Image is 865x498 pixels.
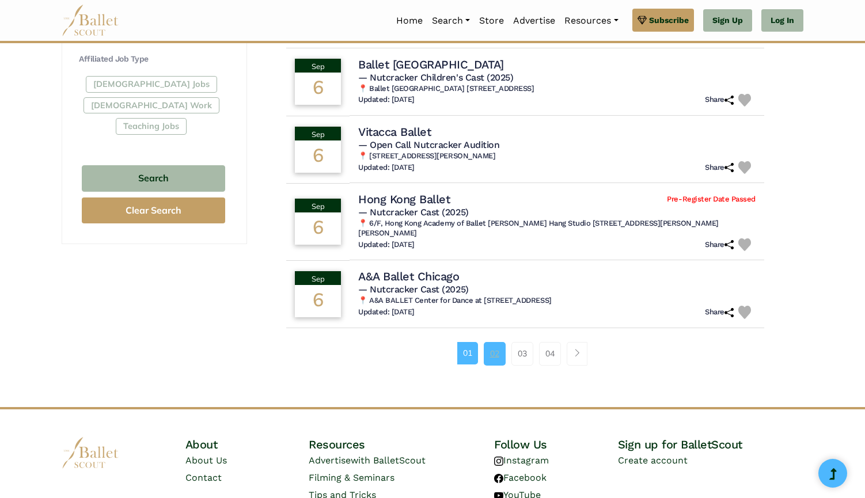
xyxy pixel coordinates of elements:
[358,269,459,284] h4: A&A Ballet Chicago
[560,9,623,33] a: Resources
[62,437,119,469] img: logo
[475,9,509,33] a: Store
[484,342,506,365] a: 02
[511,342,533,365] a: 03
[295,73,341,105] div: 6
[351,455,426,466] span: with BalletScout
[494,472,547,483] a: Facebook
[358,284,468,295] span: — Nutcracker Cast (2025)
[358,219,756,238] h6: 📍 6/F, Hong Kong Academy of Ballet [PERSON_NAME] Hang Studio [STREET_ADDRESS][PERSON_NAME][PERSON...
[358,240,415,250] h6: Updated: [DATE]
[295,271,341,285] div: Sep
[358,139,499,150] span: — Open Call Nutcracker Audition
[358,296,756,306] h6: 📍 A&A BALLET Center for Dance at [STREET_ADDRESS]
[494,455,549,466] a: Instagram
[457,342,594,365] nav: Page navigation example
[295,59,341,73] div: Sep
[185,455,227,466] a: About Us
[358,207,468,218] span: — Nutcracker Cast (2025)
[457,342,478,364] a: 01
[309,437,494,452] h4: Resources
[295,285,341,317] div: 6
[667,195,755,204] span: Pre-Register Date Passed
[309,472,394,483] a: Filming & Seminars
[185,437,309,452] h4: About
[649,14,689,26] span: Subscribe
[494,474,503,483] img: facebook logo
[705,307,734,317] h6: Share
[358,72,513,83] span: — Nutcracker Children's Cast (2025)
[705,240,734,250] h6: Share
[295,140,341,173] div: 6
[618,455,688,466] a: Create account
[703,9,752,32] a: Sign Up
[295,127,341,140] div: Sep
[761,9,803,32] a: Log In
[295,199,341,212] div: Sep
[358,95,415,105] h6: Updated: [DATE]
[295,212,341,245] div: 6
[638,14,647,26] img: gem.svg
[82,197,225,223] button: Clear Search
[358,192,450,207] h4: Hong Kong Ballet
[705,95,734,105] h6: Share
[358,163,415,173] h6: Updated: [DATE]
[79,54,228,65] h4: Affiliated Job Type
[358,84,756,94] h6: 📍 Ballet [GEOGRAPHIC_DATA] [STREET_ADDRESS]
[185,472,222,483] a: Contact
[358,151,756,161] h6: 📍 [STREET_ADDRESS][PERSON_NAME]
[494,437,618,452] h4: Follow Us
[82,165,225,192] button: Search
[618,437,803,452] h4: Sign up for BalletScout
[705,163,734,173] h6: Share
[392,9,427,33] a: Home
[309,455,426,466] a: Advertisewith BalletScout
[358,124,431,139] h4: Vitacca Ballet
[632,9,694,32] a: Subscribe
[494,457,503,466] img: instagram logo
[427,9,475,33] a: Search
[509,9,560,33] a: Advertise
[358,307,415,317] h6: Updated: [DATE]
[539,342,561,365] a: 04
[358,57,503,72] h4: Ballet [GEOGRAPHIC_DATA]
